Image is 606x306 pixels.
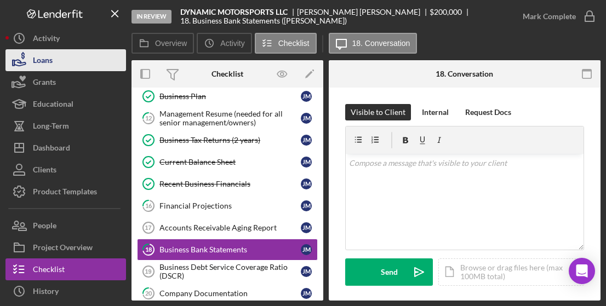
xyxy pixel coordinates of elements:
[416,104,454,120] button: Internal
[180,16,347,25] div: 18. Business Bank Statements ([PERSON_NAME])
[159,245,301,254] div: Business Bank Statements
[220,39,244,48] label: Activity
[33,137,70,161] div: Dashboard
[211,70,243,78] div: Checklist
[301,91,312,102] div: J M
[5,215,126,236] button: People
[159,180,301,188] div: Recent Business Financials
[132,33,194,54] button: Overview
[301,157,312,168] div: J M
[159,109,301,127] div: Management Resume (needed for all senior management/owners)
[159,136,301,145] div: Business Tax Returns (2 years)
[137,129,318,151] a: Business Tax Returns (2 years)JM
[301,135,312,146] div: J M
[430,7,462,16] span: $200,000
[137,151,318,173] a: Current Balance SheetJM
[145,246,152,253] tspan: 18
[159,289,301,298] div: Company Documentation
[523,5,576,27] div: Mark Complete
[33,215,56,239] div: People
[159,223,301,232] div: Accounts Receivable Aging Report
[197,33,251,54] button: Activity
[381,258,398,286] div: Send
[33,159,56,183] div: Clients
[345,104,411,120] button: Visible to Client
[33,71,56,96] div: Grants
[5,137,126,159] button: Dashboard
[569,258,595,284] div: Open Intercom Messenger
[137,261,318,282] a: 19Business Debt Service Coverage Ratio (DSCR)JM
[301,200,312,211] div: J M
[137,173,318,195] a: Recent Business FinancialsJM
[159,201,301,210] div: Financial Projections
[512,5,601,27] button: Mark Complete
[278,39,310,48] label: Checklist
[33,93,73,118] div: Educational
[5,115,126,137] button: Long-Term
[33,27,60,52] div: Activity
[301,222,312,233] div: J M
[5,159,126,181] button: Clients
[329,33,418,54] button: 18. Conversation
[132,10,171,24] div: In Review
[422,104,449,120] div: Internal
[145,224,151,231] tspan: 17
[145,268,151,275] tspan: 19
[5,93,126,115] button: Educational
[5,280,126,302] button: History
[33,258,65,283] div: Checklist
[460,104,517,120] button: Request Docs
[33,280,59,305] div: History
[301,244,312,255] div: J M
[137,195,318,217] a: 16Financial ProjectionsJM
[159,263,301,280] div: Business Debt Service Coverage Ratio (DSCR)
[5,49,126,71] button: Loans
[5,236,126,258] button: Project Overview
[301,178,312,189] div: J M
[33,115,69,140] div: Long-Term
[180,8,288,16] b: DYNAMIC MOTORSPORTS LLC
[33,49,53,74] div: Loans
[33,236,93,261] div: Project Overview
[297,8,430,16] div: [PERSON_NAME] [PERSON_NAME]
[159,92,301,101] div: Business Plan
[137,107,318,129] a: 12Management Resume (needed for all senior management/owners)JM
[5,27,126,49] button: Activity
[301,288,312,299] div: J M
[137,239,318,261] a: 18Business Bank StatementsJM
[301,113,312,124] div: J M
[301,266,312,277] div: J M
[145,114,152,122] tspan: 12
[351,104,405,120] div: Visible to Client
[5,181,126,203] button: Product Templates
[137,282,318,304] a: 20Company DocumentationJM
[145,202,152,209] tspan: 16
[255,33,317,54] button: Checklist
[155,39,187,48] label: Overview
[33,181,97,205] div: Product Templates
[159,158,301,166] div: Current Balance Sheet
[436,70,493,78] div: 18. Conversation
[145,290,152,297] tspan: 20
[137,217,318,239] a: 17Accounts Receivable Aging ReportJM
[345,258,433,286] button: Send
[465,104,511,120] div: Request Docs
[5,71,126,93] button: Grants
[352,39,410,48] label: 18. Conversation
[137,85,318,107] a: Business PlanJM
[5,258,126,280] button: Checklist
